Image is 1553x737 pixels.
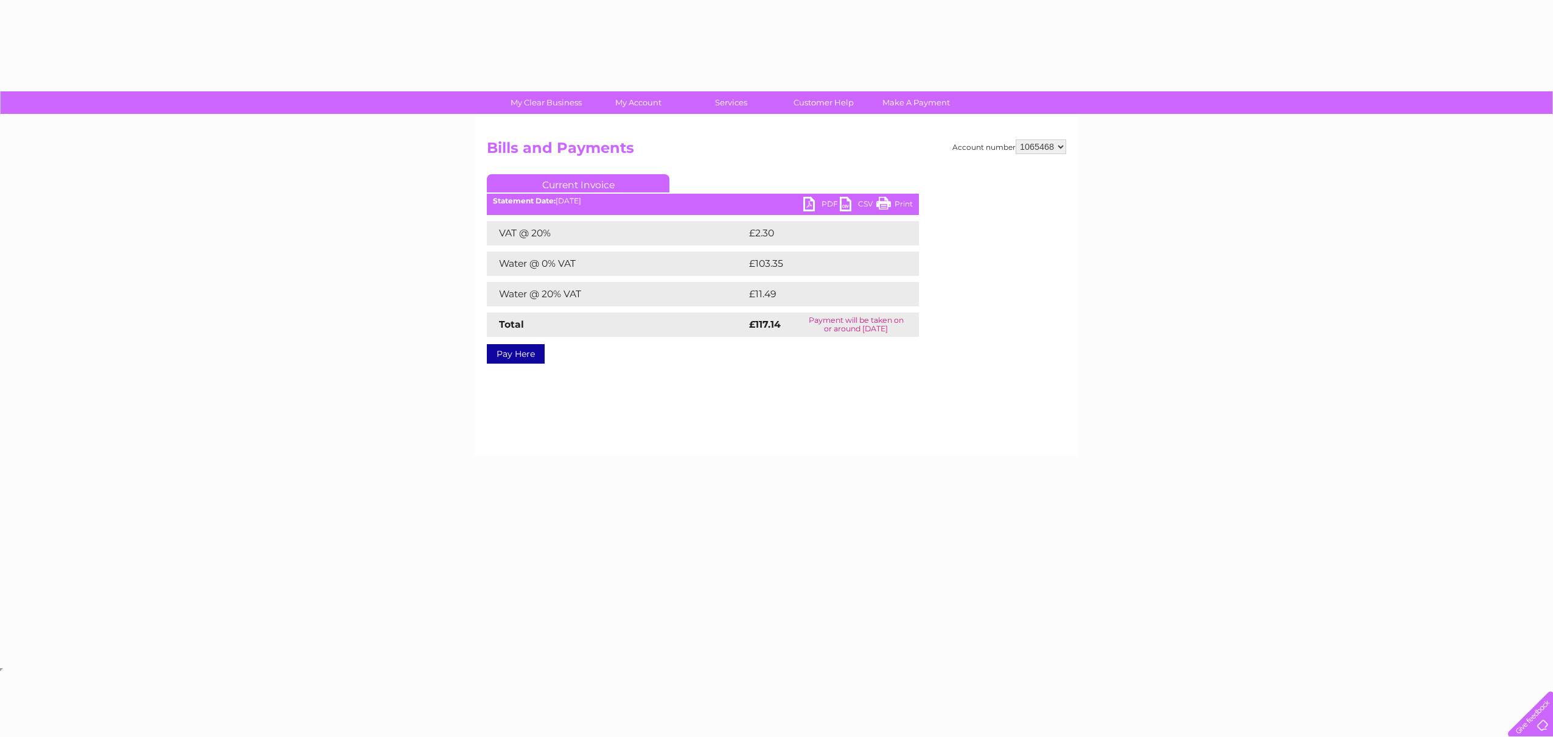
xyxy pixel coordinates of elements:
[499,319,524,330] strong: Total
[749,319,781,330] strong: £117.14
[746,252,896,276] td: £103.35
[493,196,556,205] b: Statement Date:
[773,91,874,114] a: Customer Help
[681,91,781,114] a: Services
[487,197,919,205] div: [DATE]
[487,221,746,245] td: VAT @ 20%
[487,252,746,276] td: Water @ 0% VAT
[746,282,892,306] td: £11.49
[952,139,1066,154] div: Account number
[588,91,689,114] a: My Account
[487,282,746,306] td: Water @ 20% VAT
[793,312,919,337] td: Payment will be taken on or around [DATE]
[803,197,840,214] a: PDF
[487,174,669,192] a: Current Invoice
[496,91,596,114] a: My Clear Business
[866,91,966,114] a: Make A Payment
[487,139,1066,163] h2: Bills and Payments
[840,197,876,214] a: CSV
[487,344,545,364] a: Pay Here
[876,197,913,214] a: Print
[746,221,890,245] td: £2.30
